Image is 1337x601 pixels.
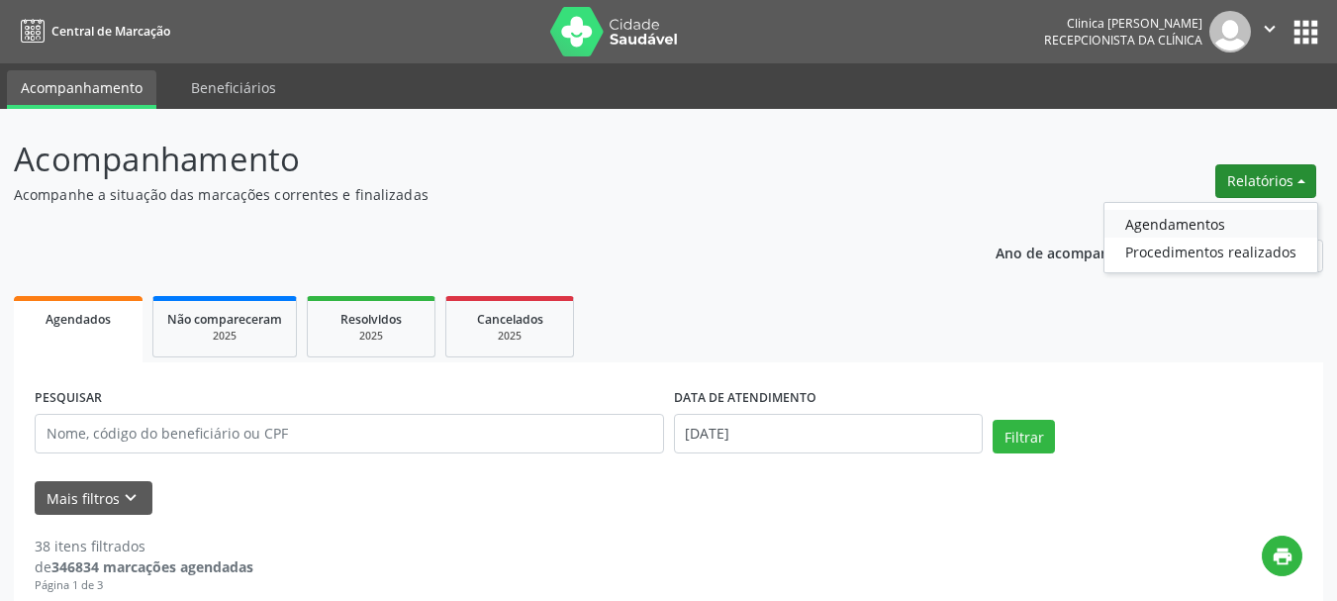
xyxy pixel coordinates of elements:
[167,311,282,328] span: Não compareceram
[1044,15,1202,32] div: Clinica [PERSON_NAME]
[7,70,156,109] a: Acompanhamento
[46,311,111,328] span: Agendados
[167,329,282,344] div: 2025
[1272,546,1293,567] i: print
[35,556,253,577] div: de
[460,329,559,344] div: 2025
[1044,32,1202,49] span: Recepcionista da clínica
[1104,238,1317,265] a: Procedimentos realizados
[1259,18,1281,40] i: 
[993,420,1055,453] button: Filtrar
[14,15,170,48] a: Central de Marcação
[14,135,930,184] p: Acompanhamento
[35,383,102,414] label: PESQUISAR
[35,414,664,453] input: Nome, código do beneficiário ou CPF
[477,311,543,328] span: Cancelados
[35,536,253,556] div: 38 itens filtrados
[340,311,402,328] span: Resolvidos
[1262,536,1302,576] button: print
[14,184,930,205] p: Acompanhe a situação das marcações correntes e finalizadas
[51,23,170,40] span: Central de Marcação
[996,240,1171,264] p: Ano de acompanhamento
[674,414,984,453] input: Selecione um intervalo
[674,383,816,414] label: DATA DE ATENDIMENTO
[1289,15,1323,50] button: apps
[51,557,253,576] strong: 346834 marcações agendadas
[1209,11,1251,52] img: img
[1104,210,1317,238] a: Agendamentos
[177,70,290,105] a: Beneficiários
[120,487,142,509] i: keyboard_arrow_down
[1103,202,1318,273] ul: Relatórios
[322,329,421,344] div: 2025
[1215,164,1316,198] button: Relatórios
[35,481,152,516] button: Mais filtroskeyboard_arrow_down
[1251,11,1289,52] button: 
[35,577,253,594] div: Página 1 de 3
